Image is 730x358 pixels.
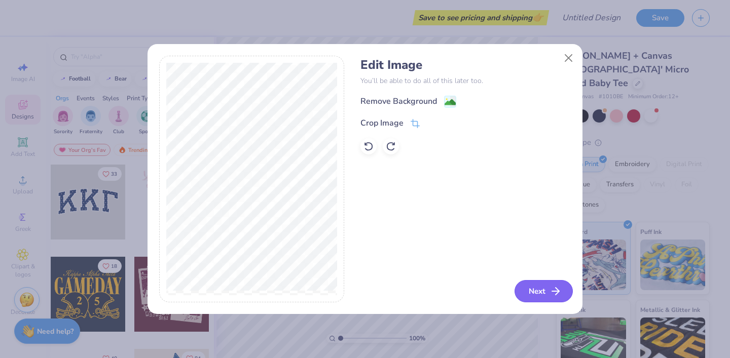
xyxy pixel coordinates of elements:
[360,117,404,129] div: Crop Image
[360,58,571,72] h4: Edit Image
[360,75,571,86] p: You’ll be able to do all of this later too.
[515,280,573,302] button: Next
[360,95,437,107] div: Remove Background
[559,49,578,68] button: Close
